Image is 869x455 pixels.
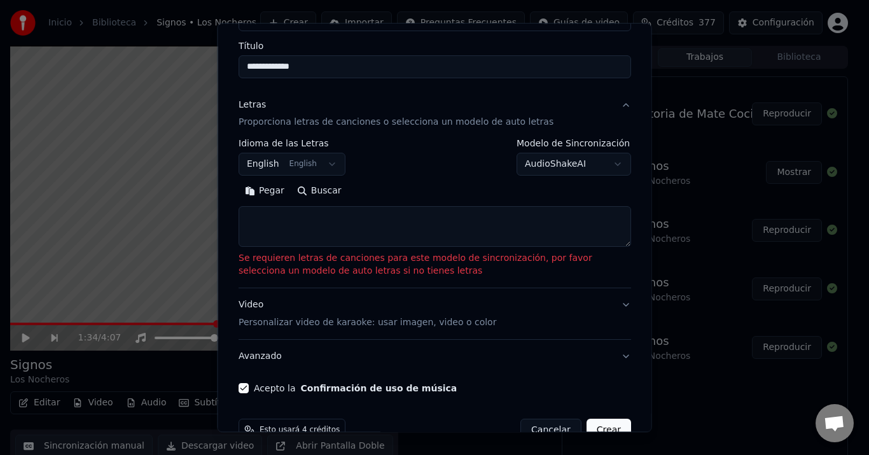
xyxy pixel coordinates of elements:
[520,419,581,442] button: Cancelar
[239,139,345,148] label: Idioma de las Letras
[239,88,631,139] button: LetrasProporciona letras de canciones o selecciona un modelo de auto letras
[239,289,631,340] button: VideoPersonalizar video de karaoke: usar imagen, video o color
[239,181,291,202] button: Pegar
[239,299,496,330] div: Video
[254,384,457,393] label: Acepto la
[290,181,347,202] button: Buscar
[239,317,496,330] p: Personalizar video de karaoke: usar imagen, video o color
[260,426,340,436] span: Esto usará 4 créditos
[239,139,631,288] div: LetrasProporciona letras de canciones o selecciona un modelo de auto letras
[300,384,457,393] button: Acepto la
[239,41,631,50] label: Título
[239,116,553,129] p: Proporciona letras de canciones o selecciona un modelo de auto letras
[239,340,631,374] button: Avanzado
[239,99,266,111] div: Letras
[239,253,631,278] p: Se requieren letras de canciones para este modelo de sincronización, por favor selecciona un mode...
[517,139,631,148] label: Modelo de Sincronización
[586,419,630,442] button: Crear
